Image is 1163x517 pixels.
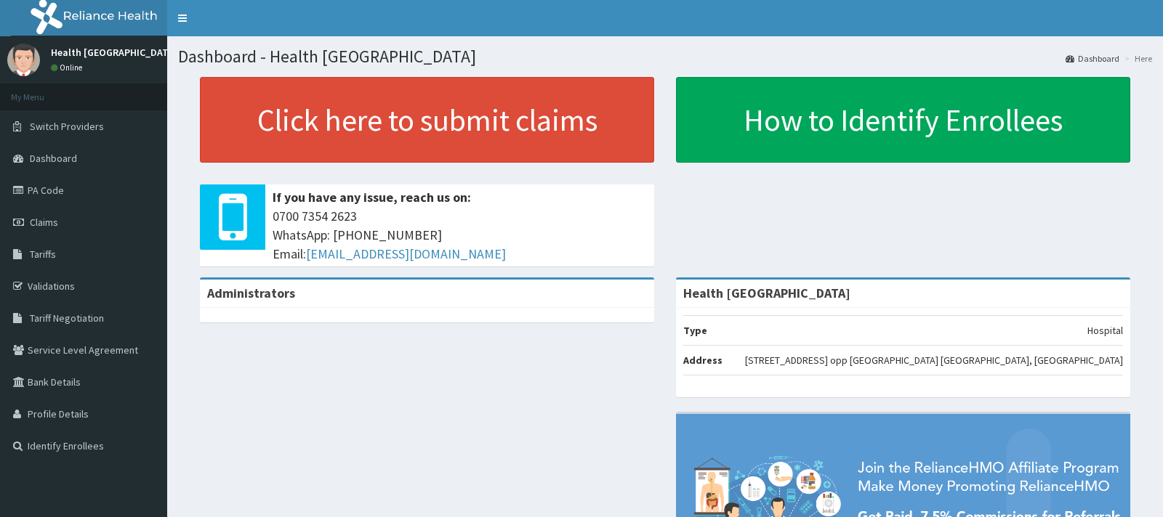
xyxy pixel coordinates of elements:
li: Here [1121,52,1152,65]
a: [EMAIL_ADDRESS][DOMAIN_NAME] [306,245,506,262]
p: [STREET_ADDRESS] opp [GEOGRAPHIC_DATA] [GEOGRAPHIC_DATA], [GEOGRAPHIC_DATA] [745,353,1123,367]
h1: Dashboard - Health [GEOGRAPHIC_DATA] [178,47,1152,66]
strong: Health [GEOGRAPHIC_DATA] [683,285,850,301]
a: Online [51,62,86,73]
p: Health [GEOGRAPHIC_DATA] [51,47,177,57]
a: Click here to submit claims [200,77,654,163]
b: If you have any issue, reach us on: [273,189,471,205]
span: 0700 7354 2623 WhatsApp: [PHONE_NUMBER] Email: [273,207,647,263]
b: Address [683,354,723,367]
span: Tariff Negotiation [30,312,104,325]
a: Dashboard [1066,52,1119,65]
span: Tariffs [30,248,56,261]
b: Type [683,324,707,337]
span: Claims [30,216,58,229]
a: How to Identify Enrollees [676,77,1130,163]
span: Switch Providers [30,120,104,133]
p: Hospital [1087,323,1123,338]
b: Administrators [207,285,295,301]
img: User Image [7,44,40,76]
span: Dashboard [30,152,77,165]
